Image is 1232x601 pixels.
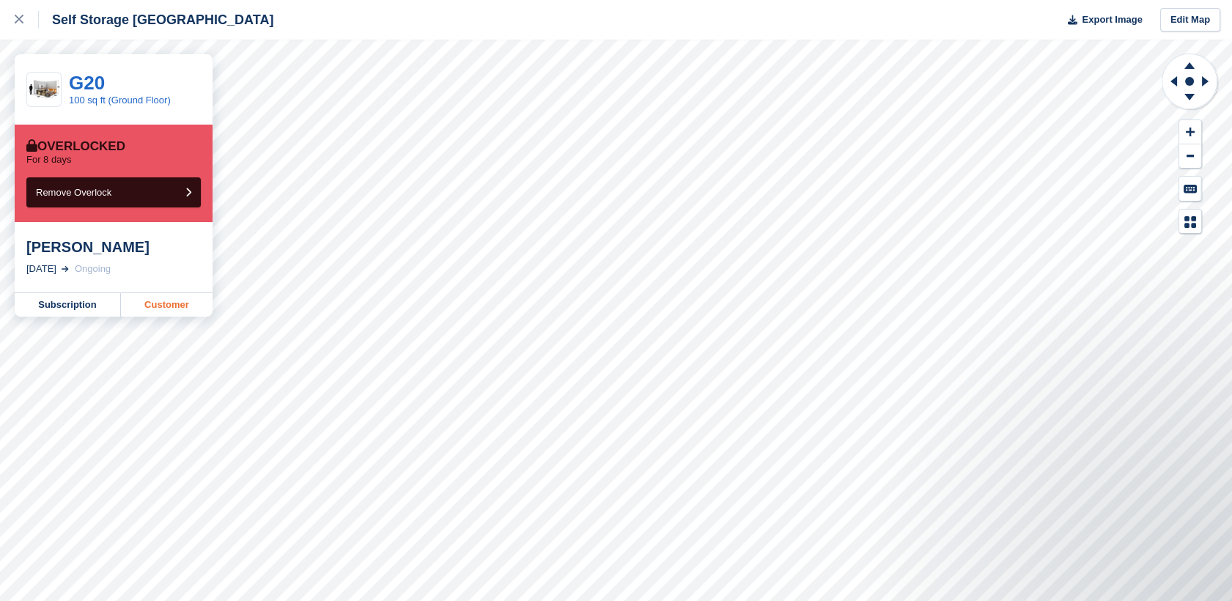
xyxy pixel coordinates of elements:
[1160,8,1220,32] a: Edit Map
[26,154,71,166] p: For 8 days
[69,72,105,94] a: G20
[1059,8,1143,32] button: Export Image
[26,262,56,276] div: [DATE]
[1179,210,1201,234] button: Map Legend
[15,293,121,317] a: Subscription
[1179,120,1201,144] button: Zoom In
[75,262,111,276] div: Ongoing
[121,293,213,317] a: Customer
[1082,12,1142,27] span: Export Image
[62,266,69,272] img: arrow-right-light-icn-cde0832a797a2874e46488d9cf13f60e5c3a73dbe684e267c42b8395dfbc2abf.svg
[26,139,125,154] div: Overlocked
[36,187,111,198] span: Remove Overlock
[1179,177,1201,201] button: Keyboard Shortcuts
[1179,144,1201,169] button: Zoom Out
[26,177,201,207] button: Remove Overlock
[27,77,61,103] img: 100.jpg
[39,11,273,29] div: Self Storage [GEOGRAPHIC_DATA]
[26,238,201,256] div: [PERSON_NAME]
[69,95,171,106] a: 100 sq ft (Ground Floor)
